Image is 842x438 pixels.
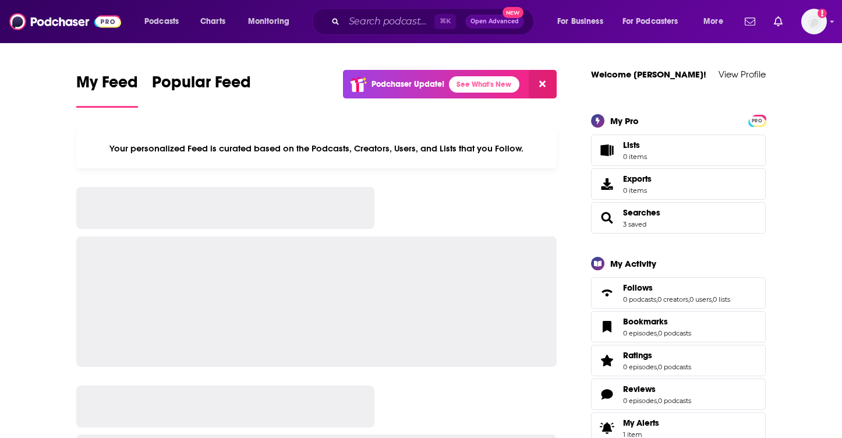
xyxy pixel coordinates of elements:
a: Reviews [623,384,691,394]
span: Open Advanced [470,19,519,24]
span: For Business [557,13,603,30]
a: Searches [623,207,660,218]
span: 0 items [623,153,647,161]
span: , [657,397,658,405]
div: Search podcasts, credits, & more... [323,8,545,35]
button: open menu [240,12,305,31]
span: Logged in as maryalyson [801,9,827,34]
a: See What's New [449,76,519,93]
span: Follows [623,282,653,293]
a: Welcome [PERSON_NAME]! [591,69,706,80]
a: Searches [595,210,618,226]
span: More [703,13,723,30]
a: Charts [193,12,232,31]
span: , [657,363,658,371]
a: Popular Feed [152,72,251,108]
a: Bookmarks [595,319,618,335]
span: My Alerts [623,418,659,428]
span: Lists [595,142,618,158]
a: My Feed [76,72,138,108]
a: Show notifications dropdown [769,12,787,31]
span: Follows [591,277,766,309]
div: Your personalized Feed is curated based on the Podcasts, Creators, Users, and Lists that you Follow. [76,129,557,168]
span: Exports [623,174,652,184]
p: Podchaser Update! [372,79,444,89]
span: Monitoring [248,13,289,30]
a: Ratings [623,350,691,361]
a: 0 lists [713,295,730,303]
a: 0 podcasts [658,363,691,371]
input: Search podcasts, credits, & more... [344,12,434,31]
span: Ratings [623,350,652,361]
a: Exports [591,168,766,200]
span: Reviews [591,379,766,410]
img: User Profile [801,9,827,34]
a: 0 episodes [623,329,657,337]
a: PRO [750,115,764,124]
button: Show profile menu [801,9,827,34]
span: Searches [591,202,766,234]
span: , [688,295,689,303]
button: open menu [549,12,618,31]
a: 0 podcasts [658,397,691,405]
div: My Activity [610,258,656,269]
a: Follows [595,285,618,301]
a: Ratings [595,352,618,369]
a: 0 creators [657,295,688,303]
a: 0 podcasts [658,329,691,337]
a: Reviews [595,386,618,402]
span: , [656,295,657,303]
span: , [657,329,658,337]
button: open menu [615,12,695,31]
span: Bookmarks [623,316,668,327]
span: ⌘ K [434,14,456,29]
button: open menu [136,12,194,31]
a: View Profile [719,69,766,80]
span: Charts [200,13,225,30]
span: Exports [595,176,618,192]
span: Lists [623,140,647,150]
span: Podcasts [144,13,179,30]
button: Open AdvancedNew [465,15,524,29]
span: My Feed [76,72,138,99]
span: Reviews [623,384,656,394]
span: Bookmarks [591,311,766,342]
a: 0 episodes [623,397,657,405]
a: Follows [623,282,730,293]
span: New [503,7,523,18]
span: , [712,295,713,303]
svg: Add a profile image [818,9,827,18]
div: My Pro [610,115,639,126]
a: Show notifications dropdown [740,12,760,31]
a: 0 podcasts [623,295,656,303]
a: 3 saved [623,220,646,228]
span: For Podcasters [622,13,678,30]
a: 0 episodes [623,363,657,371]
span: Ratings [591,345,766,376]
a: Lists [591,135,766,166]
span: Popular Feed [152,72,251,99]
span: PRO [750,116,764,125]
a: Bookmarks [623,316,691,327]
span: Lists [623,140,640,150]
a: 0 users [689,295,712,303]
img: Podchaser - Follow, Share and Rate Podcasts [9,10,121,33]
span: My Alerts [595,420,618,436]
button: open menu [695,12,738,31]
span: 0 items [623,186,652,195]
